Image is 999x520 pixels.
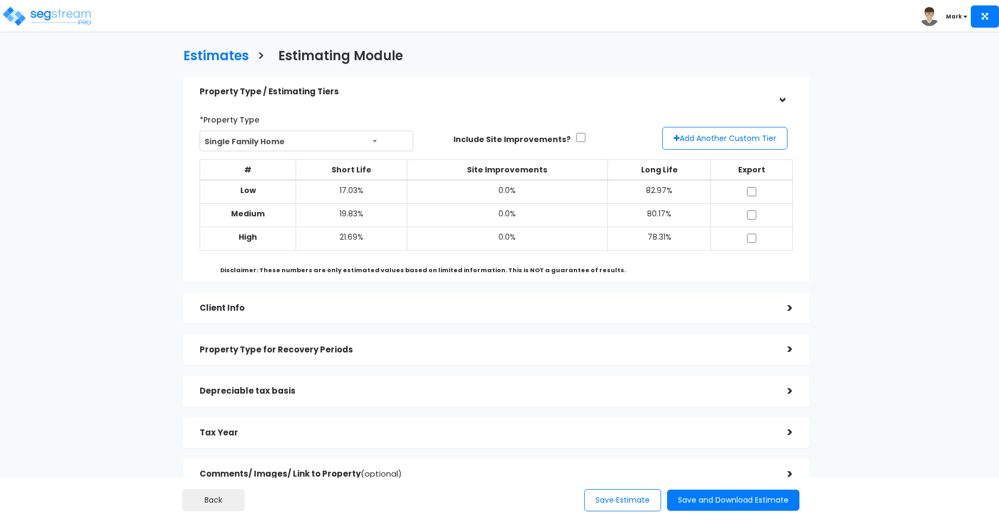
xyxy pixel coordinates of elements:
[607,227,711,250] td: 78.31%
[270,38,403,71] a: Estimating Module
[220,266,626,274] b: Disclaimer: These numbers are only estimated values based on limited information. This is NOT a g...
[2,5,94,27] img: logo_pro_r.png
[200,159,296,180] th: #
[278,49,403,66] h3: Estimating Module
[200,345,771,355] h5: Property Type for Recovery Periods
[175,38,249,71] a: Estimates
[257,49,265,66] h3: >
[361,468,402,479] span: (optional)
[407,227,607,250] td: 0.0%
[296,180,407,204] td: 17.03%
[607,159,711,180] th: Long Life
[182,489,245,511] button: Back
[200,131,413,151] span: Single Family Home
[296,227,407,250] td: 21.69%
[771,466,793,483] div: >
[946,12,962,21] b: Mark
[662,127,787,150] button: Add Another Custom Tier
[667,490,799,511] button: Save and Download Estimate
[200,87,771,97] h5: Property Type / Estimating Tiers
[584,489,661,511] button: Save Estimate
[607,203,711,227] td: 80.17%
[200,470,771,479] h5: Comments/ Images/ Link to Property
[200,131,413,152] span: Single Family Home
[407,180,607,204] td: 0.0%
[407,159,607,180] th: Site Improvements
[771,383,793,400] div: >
[296,203,407,227] td: 19.83%
[200,428,771,438] h5: Tax Year
[231,208,265,219] b: Medium
[239,232,257,242] b: High
[771,424,793,441] div: >
[711,159,792,180] th: Export
[240,185,256,196] b: Low
[453,134,571,145] label: Include Site Improvements?
[407,203,607,227] td: 0.0%
[771,300,793,317] div: >
[200,111,259,125] label: *Property Type
[296,159,407,180] th: Short Life
[200,304,771,313] h5: Client Info
[200,387,771,396] h5: Depreciable tax basis
[607,180,711,204] td: 82.97%
[771,341,793,358] div: >
[920,7,939,26] img: avatar.png
[773,81,790,103] div: >
[183,49,249,66] h3: Estimates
